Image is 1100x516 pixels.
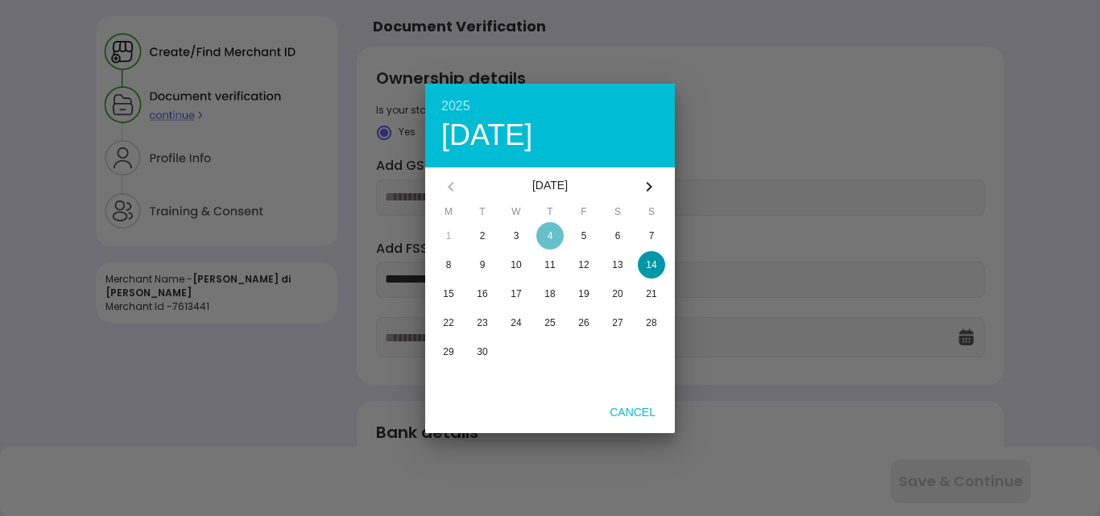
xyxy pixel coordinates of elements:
[511,317,521,328] span: 24
[578,317,589,328] span: 26
[432,280,465,308] button: 15
[635,206,668,222] span: S
[567,309,601,336] button: 26
[465,280,499,308] button: 16
[446,259,452,270] span: 8
[441,121,659,150] div: [DATE]
[635,309,668,336] button: 28
[470,167,630,206] div: [DATE]
[612,288,622,299] span: 20
[597,406,668,419] span: Cancel
[499,222,533,250] button: 3
[499,280,533,308] button: 17
[649,230,655,241] span: 7
[533,206,567,222] span: T
[499,309,533,336] button: 24
[567,206,601,222] span: F
[601,222,635,250] button: 6
[432,206,465,222] span: M
[597,398,668,427] button: Cancel
[581,230,587,241] span: 5
[465,222,499,250] button: 2
[533,222,567,250] button: 4
[533,280,567,308] button: 18
[612,259,622,270] span: 13
[578,259,589,270] span: 12
[480,230,486,241] span: 2
[601,309,635,336] button: 27
[646,317,656,328] span: 28
[499,251,533,279] button: 10
[499,206,533,222] span: W
[432,251,465,279] button: 8
[646,288,656,299] span: 21
[635,222,668,250] button: 7
[465,338,499,365] button: 30
[533,309,567,336] button: 25
[511,259,521,270] span: 10
[432,309,465,336] button: 22
[465,251,499,279] button: 9
[544,259,555,270] span: 11
[612,317,622,328] span: 27
[465,309,499,336] button: 23
[511,288,521,299] span: 17
[544,288,555,299] span: 18
[443,346,453,357] span: 29
[578,288,589,299] span: 19
[480,259,486,270] span: 9
[446,230,452,241] span: 1
[477,346,487,357] span: 30
[548,230,553,241] span: 4
[646,259,656,270] span: 14
[443,317,453,328] span: 22
[567,251,601,279] button: 12
[615,230,621,241] span: 6
[465,206,499,222] span: T
[544,317,555,328] span: 25
[477,288,487,299] span: 16
[432,338,465,365] button: 29
[635,251,668,279] button: 14
[567,222,601,250] button: 5
[635,280,668,308] button: 21
[601,251,635,279] button: 13
[601,280,635,308] button: 20
[432,222,465,250] button: 1
[601,206,635,222] span: S
[441,100,659,113] div: 2025
[443,288,453,299] span: 15
[514,230,519,241] span: 3
[567,280,601,308] button: 19
[477,317,487,328] span: 23
[533,251,567,279] button: 11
